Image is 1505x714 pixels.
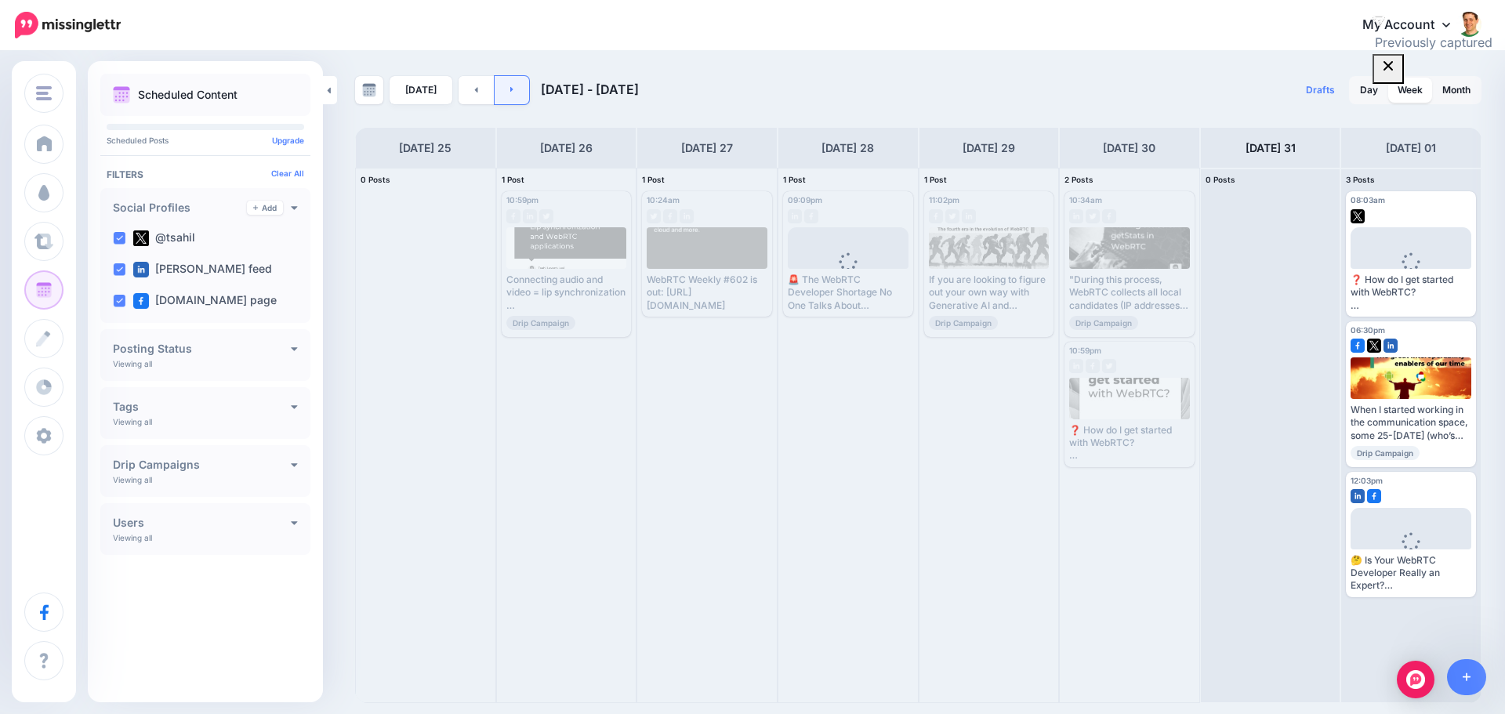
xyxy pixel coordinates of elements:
[1390,252,1433,293] div: Loading
[1386,139,1436,158] h4: [DATE] 01
[113,401,291,412] h4: Tags
[1351,339,1365,353] img: facebook-square.png
[133,293,149,309] img: facebook-square.png
[962,209,976,223] img: linkedin-grey-square.png
[1069,346,1101,355] span: 10:59pm
[788,274,908,312] div: 🚨 The WebRTC Developer Shortage No One Talks About WebRTC is exploding 📈 - but where are the deve...
[1384,339,1398,353] img: linkedin-square.png
[138,89,238,100] p: Scheduled Content
[271,169,304,178] a: Clear All
[1069,359,1083,373] img: linkedin-grey-square.png
[133,230,149,246] img: twitter-square.png
[506,195,539,205] span: 10:59pm
[506,316,575,330] span: Drip Campaign
[788,209,802,223] img: linkedin-grey-square.png
[681,139,733,158] h4: [DATE] 27
[647,195,680,205] span: 10:24am
[929,195,959,205] span: 11:02pm
[1351,476,1383,485] span: 12:03pm
[929,316,998,330] span: Drip Campaign
[1367,489,1381,503] img: facebook-square.png
[963,139,1015,158] h4: [DATE] 29
[1103,139,1155,158] h4: [DATE] 30
[1347,6,1481,45] a: My Account
[1069,274,1190,312] div: "During this process, WebRTC collects all local candidates (IP addresses it can use to receive me...
[1390,532,1433,573] div: Loading
[133,262,149,277] img: linkedin-square.png
[1346,175,1375,184] span: 3 Posts
[1351,78,1387,103] a: Day
[113,343,291,354] h4: Posting Status
[1102,359,1116,373] img: twitter-grey-square.png
[1433,78,1480,103] a: Month
[1306,85,1335,95] span: Drafts
[1351,404,1471,442] div: When I started working in the communication space, some 25-[DATE] (who’s counting? Read more 👉 [U...
[36,86,52,100] img: menu.png
[272,136,304,145] a: Upgrade
[1069,316,1138,330] span: Drip Campaign
[1102,209,1116,223] img: facebook-grey-square.png
[1367,339,1381,353] img: twitter-square.png
[1351,274,1471,312] div: ❓ How do I get started with WebRTC? 👨‍🏫 WebRTC training courses... we have a few of them 🆓 Some a...
[1086,209,1100,223] img: twitter-grey-square.png
[1206,175,1235,184] span: 0 Posts
[1064,175,1093,184] span: 2 Posts
[821,139,874,158] h4: [DATE] 28
[1351,554,1471,593] div: 🤔 Is Your WebRTC Developer Really an Expert? Not all WebRTC developers are created equal In this ...
[642,175,665,184] span: 1 Post
[1351,446,1420,460] span: Drip Campaign
[362,83,376,97] img: calendar-grey-darker.png
[783,175,806,184] span: 1 Post
[113,202,247,213] h4: Social Profiles
[113,475,152,484] p: Viewing all
[804,209,818,223] img: facebook-grey-square.png
[540,139,593,158] h4: [DATE] 26
[539,209,553,223] img: twitter-grey-square.png
[399,139,451,158] h4: [DATE] 25
[1246,139,1296,158] h4: [DATE] 31
[361,175,390,184] span: 0 Posts
[541,82,639,97] span: [DATE] - [DATE]
[680,209,694,223] img: linkedin-grey-square.png
[390,76,452,104] a: [DATE]
[1388,78,1432,103] a: Week
[924,175,947,184] span: 1 Post
[133,293,277,309] label: [DOMAIN_NAME] page
[113,517,291,528] h4: Users
[1397,661,1434,698] div: Open Intercom Messenger
[945,209,959,223] img: twitter-grey-square.png
[826,252,869,293] div: Loading
[647,274,767,312] div: WebRTC Weekly #602 is out: [URL][DOMAIN_NAME]
[1296,76,1344,104] a: Drafts
[247,201,283,215] a: Add
[133,262,272,277] label: [PERSON_NAME] feed
[1069,195,1102,205] span: 10:34am
[107,136,304,144] p: Scheduled Posts
[506,274,627,312] div: Connecting audio and video = lip synchronization Read more 👉 [URL][DOMAIN_NAME]
[929,274,1050,312] div: If you are looking to figure out your own way with Generative AI and WebRTC, then contact me. Rea...
[113,533,152,542] p: Viewing all
[506,209,520,223] img: facebook-grey-square.png
[1351,195,1385,205] span: 08:03am
[113,359,152,368] p: Viewing all
[1086,359,1100,373] img: facebook-grey-square.png
[663,209,677,223] img: facebook-grey-square.png
[113,86,130,103] img: calendar.png
[788,195,822,205] span: 09:09pm
[15,12,121,38] img: Missinglettr
[1351,325,1385,335] span: 06:30pm
[113,417,152,426] p: Viewing all
[133,230,195,246] label: @tsahil
[929,209,943,223] img: facebook-grey-square.png
[113,459,291,470] h4: Drip Campaigns
[647,209,661,223] img: twitter-grey-square.png
[1351,489,1365,503] img: linkedin-square.png
[1069,209,1083,223] img: linkedin-grey-square.png
[1069,424,1190,462] div: ❓ How do I get started with WebRTC? 👨‍🏫 WebRTC training courses... we have a few of them 🆓 Some a...
[523,209,537,223] img: linkedin-grey-square.png
[107,169,304,180] h4: Filters
[1351,209,1365,223] img: twitter-square.png
[502,175,524,184] span: 1 Post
